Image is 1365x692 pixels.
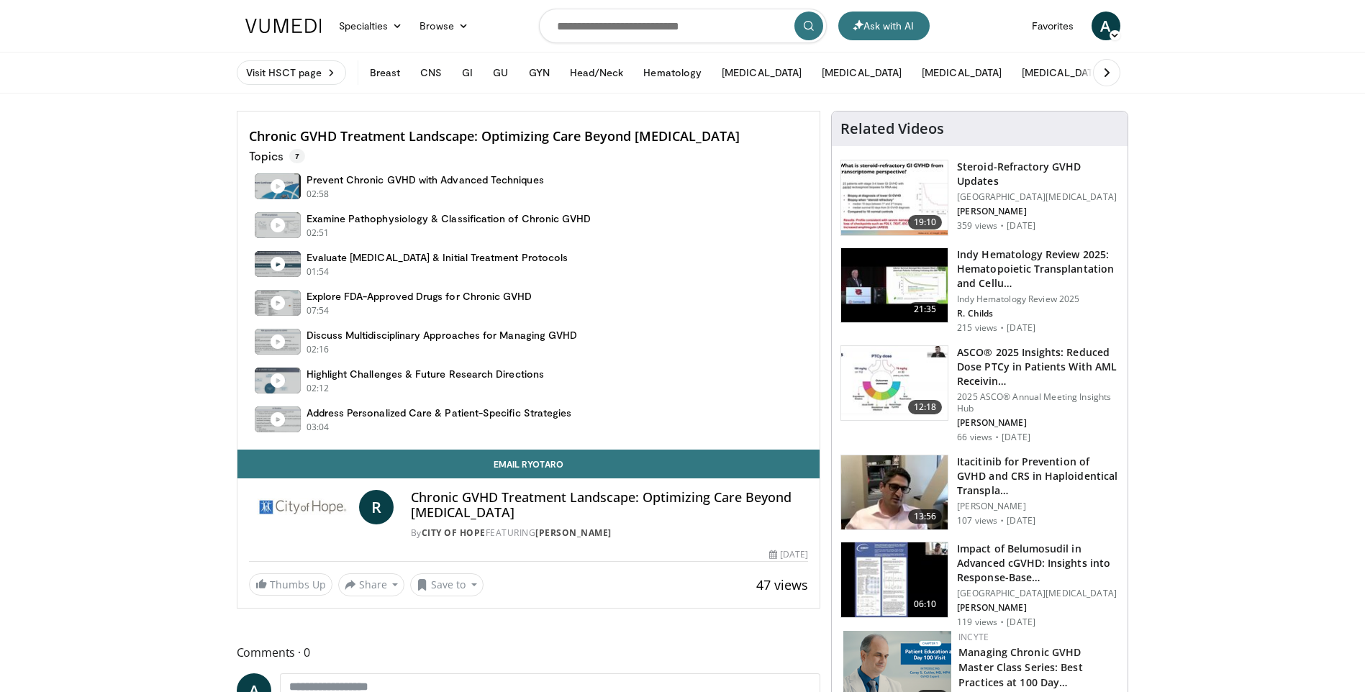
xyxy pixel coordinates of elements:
[307,382,330,395] p: 02:12
[1000,220,1004,232] div: ·
[957,432,992,443] p: 66 views
[307,406,572,419] h4: Address Personalized Care & Patient-Specific Strategies
[957,220,997,232] p: 359 views
[249,573,332,596] a: Thumbs Up
[635,58,710,87] button: Hematology
[838,12,930,40] button: Ask with AI
[841,542,948,617] img: 6cefa47c-8f40-466c-8346-358aa5377a0f.150x105_q85_crop-smart_upscale.jpg
[813,58,910,87] button: [MEDICAL_DATA]
[958,631,989,643] a: Incyte
[307,227,330,240] p: 02:51
[957,588,1119,599] p: [GEOGRAPHIC_DATA][MEDICAL_DATA]
[359,490,394,524] a: R
[957,455,1119,498] h3: Itacitinib for Prevention of GVHD and CRS in Haploidentical Transpla…
[957,602,1119,614] p: [PERSON_NAME]
[841,455,948,530] img: afc88934-2876-4f86-86af-753481d901d6.150x105_q85_crop-smart_upscale.jpg
[484,58,517,87] button: GU
[957,293,1119,305] p: Indy Hematology Review 2025
[841,160,948,235] img: 749ac8d2-2432-494b-86f9-defa038cb768.150x105_q85_crop-smart_upscale.jpg
[1007,322,1035,334] p: [DATE]
[307,290,532,303] h4: Explore FDA-Approved Drugs for Chronic GVHD
[289,149,305,163] span: 7
[841,346,948,421] img: 93c659c5-c4bc-4355-ad04-ee8bed9af200.150x105_q85_crop-smart_upscale.jpg
[908,400,943,414] span: 12:18
[307,343,330,356] p: 02:16
[1007,515,1035,527] p: [DATE]
[840,120,944,137] h4: Related Videos
[307,212,591,225] h4: Examine Pathophysiology & Classification of Chronic GVHD
[957,308,1119,319] p: R. Childs
[957,247,1119,291] h3: Indy Hematology Review 2025: Hematopoietic Transplantation and Cellu…
[908,509,943,524] span: 13:56
[1007,616,1035,628] p: [DATE]
[249,149,305,163] p: Topics
[1000,616,1004,628] div: ·
[840,542,1119,628] a: 06:10 Impact of Belumosudil in Advanced cGVHD: Insights into Response-Base… [GEOGRAPHIC_DATA][MED...
[840,247,1119,334] a: 21:35 Indy Hematology Review 2025: Hematopoietic Transplantation and Cellu… Indy Hematology Revie...
[237,643,821,662] span: Comments 0
[410,573,484,596] button: Save to
[307,173,544,186] h4: Prevent Chronic GVHD with Advanced Techniques
[539,9,827,43] input: Search topics, interventions
[1023,12,1083,40] a: Favorites
[957,417,1119,429] p: [PERSON_NAME]
[908,302,943,317] span: 21:35
[249,129,809,145] h4: Chronic GVHD Treatment Landscape: Optimizing Care Beyond [MEDICAL_DATA]
[1000,515,1004,527] div: ·
[769,548,808,561] div: [DATE]
[840,455,1119,531] a: 13:56 Itacitinib for Prevention of GVHD and CRS in Haploidentical Transpla… [PERSON_NAME] 107 vie...
[1007,220,1035,232] p: [DATE]
[957,206,1119,217] p: [PERSON_NAME]
[995,432,999,443] div: ·
[957,515,997,527] p: 107 views
[422,527,486,539] a: City of Hope
[249,490,353,524] img: City of Hope
[957,160,1119,188] h3: Steroid-Refractory GVHD Updates
[957,501,1119,512] p: [PERSON_NAME]
[307,304,330,317] p: 07:54
[840,345,1119,443] a: 12:18 ASCO® 2025 Insights: Reduced Dose PTCy in Patients With AML Receivin… 2025 ASCO® Annual Mee...
[307,421,330,434] p: 03:04
[453,58,481,87] button: GI
[338,573,405,596] button: Share
[330,12,412,40] a: Specialties
[245,19,322,33] img: VuMedi Logo
[411,12,477,40] a: Browse
[957,616,997,628] p: 119 views
[957,391,1119,414] p: 2025 ASCO® Annual Meeting Insights Hub
[908,215,943,229] span: 19:10
[957,322,997,334] p: 215 views
[307,188,330,201] p: 02:58
[908,597,943,611] span: 06:10
[307,251,568,264] h4: Evaluate [MEDICAL_DATA] & Initial Treatment Protocols
[913,58,1010,87] button: [MEDICAL_DATA]
[713,58,810,87] button: [MEDICAL_DATA]
[958,645,1083,689] a: Managing Chronic GVHD Master Class Series: Best Practices at 100 Day…
[1002,432,1030,443] p: [DATE]
[412,58,450,87] button: CNS
[1013,58,1110,87] button: [MEDICAL_DATA]
[841,248,948,323] img: 5c987b30-b0ce-43ae-a877-b2d7db74d8ef.150x105_q85_crop-smart_upscale.jpg
[957,542,1119,585] h3: Impact of Belumosudil in Advanced cGVHD: Insights into Response-Base…
[1000,322,1004,334] div: ·
[520,58,558,87] button: GYN
[411,527,808,540] div: By FEATURING
[237,60,346,85] a: Visit HSCT page
[756,576,808,593] span: 47 views
[840,160,1119,236] a: 19:10 Steroid-Refractory GVHD Updates [GEOGRAPHIC_DATA][MEDICAL_DATA] [PERSON_NAME] 359 views · [...
[957,345,1119,388] h3: ASCO® 2025 Insights: Reduced Dose PTCy in Patients With AML Receivin…
[307,329,578,342] h4: Discuss Multidisciplinary Approaches for Managing GVHD
[957,191,1119,203] p: [GEOGRAPHIC_DATA][MEDICAL_DATA]
[411,490,808,521] h4: Chronic GVHD Treatment Landscape: Optimizing Care Beyond [MEDICAL_DATA]
[361,58,409,87] button: Breast
[237,450,820,478] a: Email Ryotaro
[307,368,544,381] h4: Highlight Challenges & Future Research Directions
[1092,12,1120,40] a: A
[535,527,612,539] a: [PERSON_NAME]
[561,58,632,87] button: Head/Neck
[307,265,330,278] p: 01:54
